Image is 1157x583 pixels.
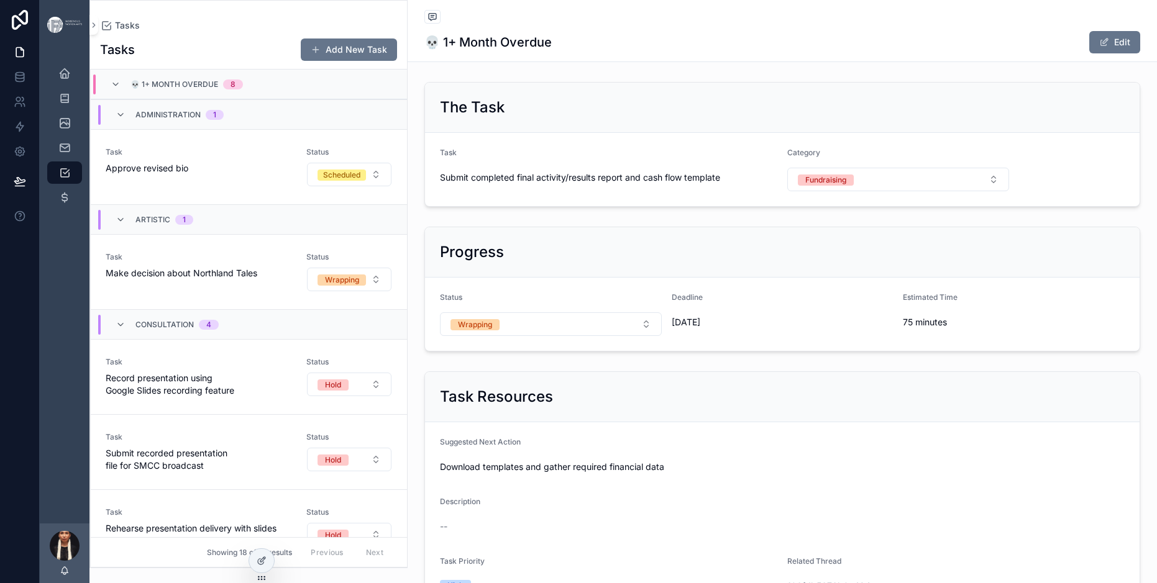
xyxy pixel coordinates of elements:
span: Submit recorded presentation file for SMCC broadcast [106,447,291,472]
button: Select Button [307,373,391,396]
button: Select Button [307,448,391,471]
span: Task [106,432,291,442]
span: Task Priority [440,556,485,566]
span: Status [306,432,392,442]
span: Status [306,147,392,157]
span: Approve revised bio [106,162,291,174]
span: Related Thread [787,556,841,566]
h1: 💀 1+ Month Overdue [424,34,552,51]
span: [DATE] [672,316,894,328]
button: Select Button [307,268,391,291]
span: Suggested Next Action [440,437,521,446]
button: Select Button [307,163,391,186]
div: 8 [231,79,236,89]
h2: Task Resources [440,387,553,407]
div: Wrapping [325,274,359,286]
span: 💀 1+ Month Overdue [130,79,218,89]
button: Add New Task [301,38,397,61]
span: Task [106,357,291,367]
div: Hold [325,379,341,391]
span: Consultation [135,320,194,330]
button: Edit [1089,31,1140,53]
span: Task [106,252,291,262]
img: App logo [47,17,82,32]
span: -- [440,520,447,533]
span: Description [440,497,480,506]
a: TaskMake decision about Northland TalesStatusSelect Button [91,234,407,309]
span: Artistic [135,215,170,225]
a: TaskRehearse presentation delivery with slidesStatusSelect Button [91,489,407,564]
h2: Progress [440,242,504,262]
button: Select Button [787,168,1009,191]
div: Scheduled [323,169,360,181]
span: Administration [135,110,201,120]
button: Select Button [307,523,391,546]
span: Make decision about Northland Tales [106,267,291,279]
div: Fundraising [805,174,846,186]
h2: The Task [440,97,505,117]
span: Submit completed final activity/results report and cash flow template [440,171,777,184]
span: Status [306,357,392,367]
span: Task [106,147,291,157]
div: Hold [325,530,341,541]
div: 4 [206,320,211,330]
span: Task [106,507,291,517]
div: Hold [325,454,341,466]
span: Category [787,148,820,157]
button: Select Button [440,312,662,336]
span: Record presentation using Google Slides recording feature [106,372,291,397]
span: Rehearse presentation delivery with slides [106,522,291,535]
span: Task [440,148,457,157]
div: Wrapping [458,319,492,330]
a: Tasks [100,19,140,32]
span: Estimated Time [903,292,958,302]
span: Status [440,292,462,302]
span: Status [306,507,392,517]
span: Status [306,252,392,262]
div: scrollable content [40,50,89,232]
a: TaskSubmit recorded presentation file for SMCC broadcastStatusSelect Button [91,414,407,489]
h1: Tasks [100,41,135,58]
span: Tasks [115,19,140,32]
div: 1 [213,110,216,120]
div: 1 [183,215,186,225]
a: TaskRecord presentation using Google Slides recording featureStatusSelect Button [91,339,407,414]
span: Download templates and gather required financial data [440,461,1125,473]
a: TaskApprove revised bioStatusSelect Button [91,129,407,204]
span: Showing 18 of 18 results [207,548,292,558]
span: 75 minutes [903,316,1125,328]
span: Deadline [672,292,703,302]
